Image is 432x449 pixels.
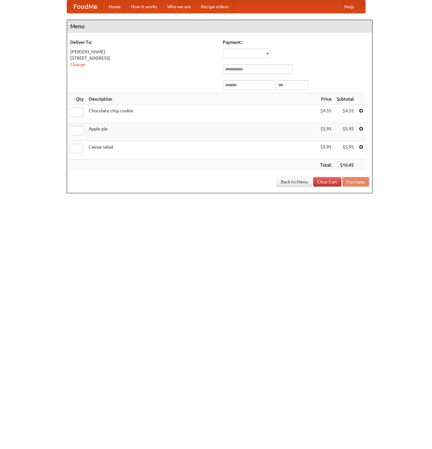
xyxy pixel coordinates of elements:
[70,62,86,67] a: Change
[223,39,369,45] h5: Payment:
[126,0,162,13] a: How it works
[334,141,356,159] td: $5.95
[339,0,359,13] a: Help
[86,105,318,123] td: Chocolate chip cookie
[318,159,334,171] th: Total:
[318,141,334,159] td: $5.95
[342,177,369,187] button: Purchase
[162,0,196,13] a: Who we are
[70,49,216,55] div: [PERSON_NAME]
[318,105,334,123] td: $4.55
[334,93,356,105] th: Subtotal
[277,177,312,187] a: Back to Menu
[318,123,334,141] td: $5.95
[67,0,104,13] a: FoodMe
[334,105,356,123] td: $4.55
[313,177,341,187] a: Clear Cart
[70,55,216,61] div: [STREET_ADDRESS]
[86,93,318,105] th: Description
[86,123,318,141] td: Apple pie
[334,123,356,141] td: $5.95
[196,0,234,13] a: Recipe videos
[334,159,356,171] th: $16.45
[67,93,86,105] th: Qty
[70,39,216,45] h5: Deliver To:
[104,0,126,13] a: Home
[67,20,372,33] h4: Menu
[318,93,334,105] th: Price
[86,141,318,159] td: Caesar salad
